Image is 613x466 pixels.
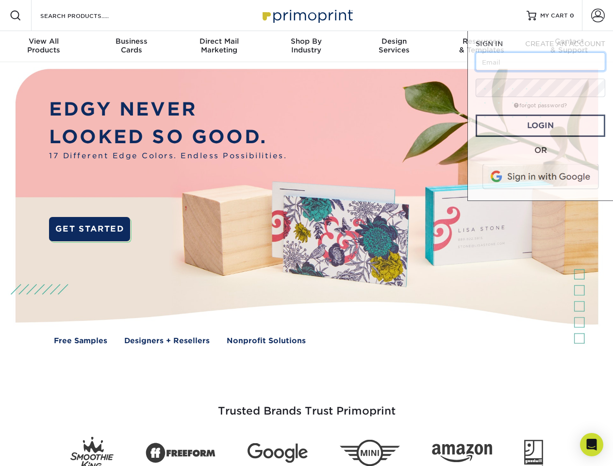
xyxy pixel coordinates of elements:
[39,10,134,21] input: SEARCH PRODUCTS.....
[525,40,605,48] span: CREATE AN ACCOUNT
[438,31,525,62] a: Resources& Templates
[175,37,263,46] span: Direct Mail
[438,37,525,46] span: Resources
[175,37,263,54] div: Marketing
[258,5,355,26] img: Primoprint
[87,37,175,46] span: Business
[350,37,438,54] div: Services
[248,443,308,463] img: Google
[49,123,287,151] p: LOOKED SO GOOD.
[514,102,567,109] a: forgot password?
[570,12,574,19] span: 0
[124,335,210,347] a: Designers + Resellers
[476,40,503,48] span: SIGN IN
[175,31,263,62] a: Direct MailMarketing
[432,444,492,463] img: Amazon
[540,12,568,20] span: MY CART
[350,37,438,46] span: Design
[23,382,591,429] h3: Trusted Brands Trust Primoprint
[54,335,107,347] a: Free Samples
[476,145,605,156] div: OR
[49,96,287,123] p: EDGY NEVER
[350,31,438,62] a: DesignServices
[87,31,175,62] a: BusinessCards
[49,217,130,241] a: GET STARTED
[524,440,543,466] img: Goodwill
[476,115,605,137] a: Login
[263,31,350,62] a: Shop ByIndustry
[263,37,350,46] span: Shop By
[476,52,605,71] input: Email
[87,37,175,54] div: Cards
[49,150,287,162] span: 17 Different Edge Colors. Endless Possibilities.
[227,335,306,347] a: Nonprofit Solutions
[263,37,350,54] div: Industry
[580,433,603,456] div: Open Intercom Messenger
[438,37,525,54] div: & Templates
